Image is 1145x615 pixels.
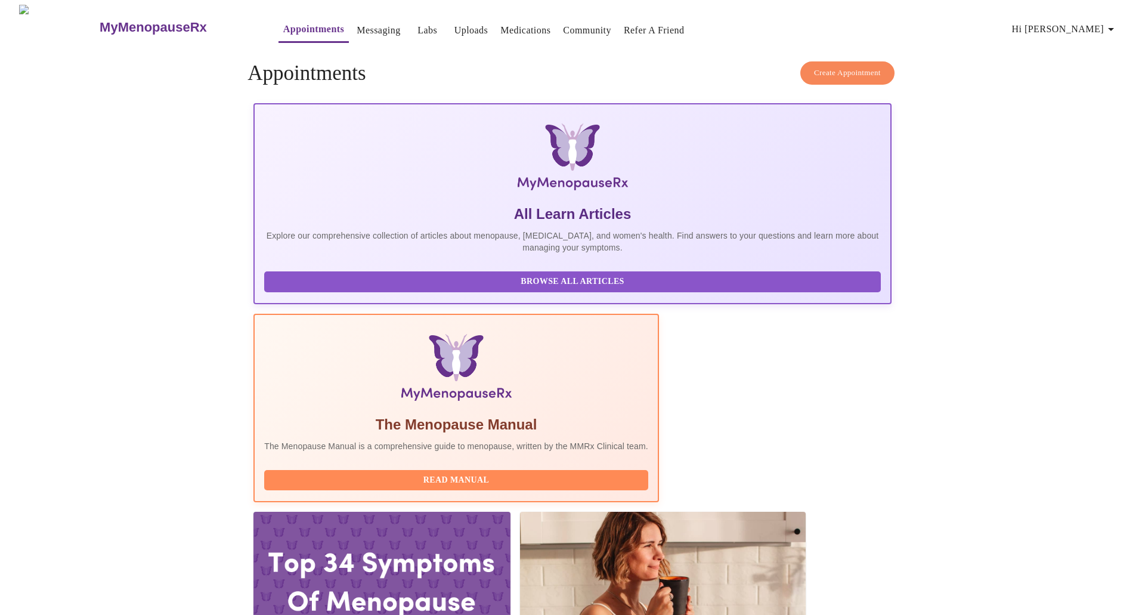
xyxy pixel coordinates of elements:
[264,415,648,434] h5: The Menopause Manual
[264,276,884,286] a: Browse All Articles
[496,18,555,42] button: Medications
[325,334,587,406] img: Menopause Manual
[800,61,895,85] button: Create Appointment
[283,21,344,38] a: Appointments
[98,7,255,48] a: MyMenopauseRx
[278,17,349,43] button: Appointments
[814,66,881,80] span: Create Appointment
[619,18,689,42] button: Refer a Friend
[1012,21,1118,38] span: Hi [PERSON_NAME]
[276,473,636,488] span: Read Manual
[454,22,488,39] a: Uploads
[100,20,207,35] h3: MyMenopauseRx
[409,18,447,42] button: Labs
[19,5,98,50] img: MyMenopauseRx Logo
[450,18,493,42] button: Uploads
[558,18,616,42] button: Community
[500,22,550,39] a: Medications
[1007,17,1123,41] button: Hi [PERSON_NAME]
[264,271,881,292] button: Browse All Articles
[264,470,648,491] button: Read Manual
[360,123,785,195] img: MyMenopauseRx Logo
[264,205,881,224] h5: All Learn Articles
[563,22,611,39] a: Community
[276,274,869,289] span: Browse All Articles
[624,22,685,39] a: Refer a Friend
[352,18,405,42] button: Messaging
[247,61,898,85] h4: Appointments
[264,474,651,484] a: Read Manual
[417,22,437,39] a: Labs
[357,22,400,39] a: Messaging
[264,440,648,452] p: The Menopause Manual is a comprehensive guide to menopause, written by the MMRx Clinical team.
[264,230,881,254] p: Explore our comprehensive collection of articles about menopause, [MEDICAL_DATA], and women's hea...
